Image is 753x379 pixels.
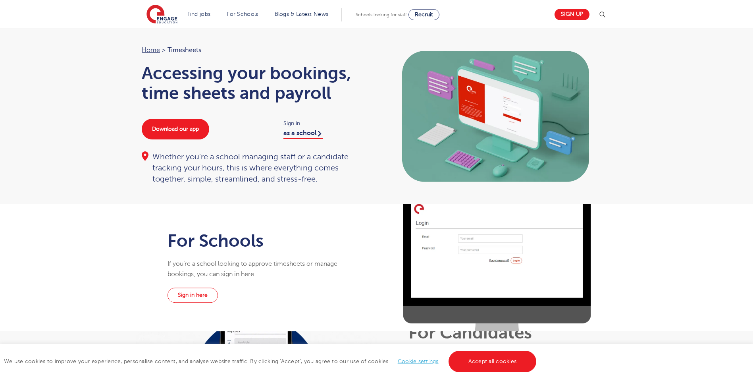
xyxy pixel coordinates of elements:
h1: Accessing your bookings, time sheets and payroll [142,63,369,103]
img: Engage Education [146,5,177,25]
a: Recruit [408,9,439,20]
a: Find jobs [187,11,211,17]
h1: For Candidates [408,323,585,342]
a: Sign in here [168,288,218,303]
a: as a school [283,130,323,139]
a: Sign up [555,9,589,20]
a: Blogs & Latest News [275,11,329,17]
nav: breadcrumb [142,45,369,55]
a: Accept all cookies [449,351,537,372]
span: Recruit [415,12,433,17]
span: Schools looking for staff [356,12,407,17]
div: Whether you're a school managing staff or a candidate tracking your hours, this is where everythi... [142,151,369,185]
a: Cookie settings [398,358,439,364]
span: Timesheets [168,45,201,55]
span: Sign in [283,119,369,128]
p: If you’re a school looking to approve timesheets or manage bookings, you can sign in here. [168,259,345,280]
span: We use cookies to improve your experience, personalise content, and analyse website traffic. By c... [4,358,538,364]
span: > [162,46,166,54]
a: For Schools [227,11,258,17]
a: Home [142,46,160,54]
a: Download our app [142,119,209,139]
h1: For Schools [168,231,345,251]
